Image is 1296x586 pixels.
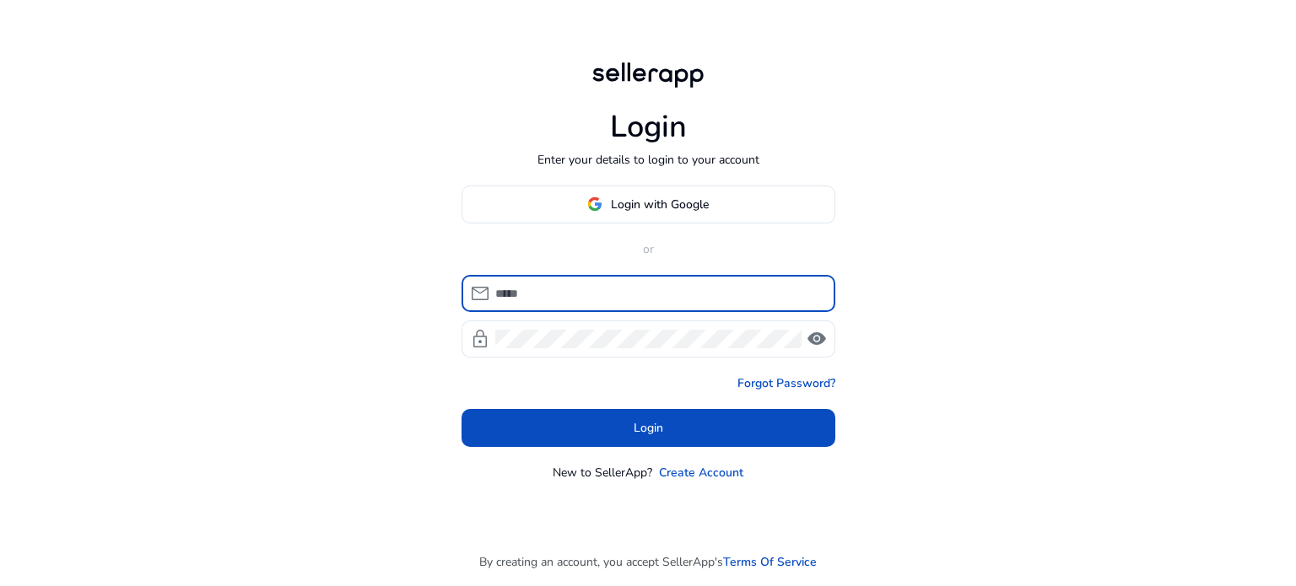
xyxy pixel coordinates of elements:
[634,419,663,437] span: Login
[737,374,835,392] a: Forgot Password?
[807,329,827,349] span: visibility
[659,464,743,481] a: Create Account
[610,109,687,145] h1: Login
[462,240,835,258] p: or
[470,283,490,304] span: mail
[537,151,759,169] p: Enter your details to login to your account
[611,196,709,213] span: Login with Google
[462,185,835,223] button: Login with Google
[462,409,835,447] button: Login
[470,329,490,349] span: lock
[553,464,652,481] p: New to SellerApp?
[587,196,602,212] img: google-logo.svg
[723,553,817,571] a: Terms Of Service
